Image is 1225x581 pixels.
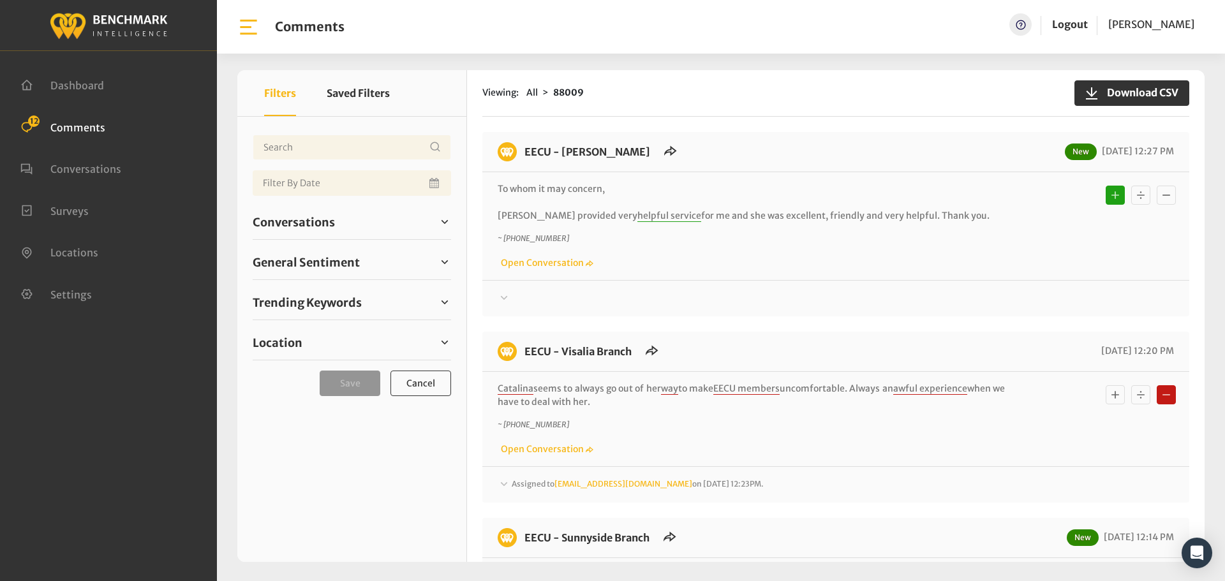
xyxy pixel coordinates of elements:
[20,161,121,174] a: Conversations
[498,257,593,268] a: Open Conversation
[1101,531,1174,543] span: [DATE] 12:14 PM
[554,479,692,489] a: [EMAIL_ADDRESS][DOMAIN_NAME]
[517,528,657,547] h6: EECU - Sunnyside Branch
[498,382,1005,409] p: seems to always go out of her to make uncomfortable. Always an when we have to deal with her.
[275,19,345,34] h1: Comments
[517,342,639,361] h6: EECU - Visalia Branch
[253,254,360,271] span: General Sentiment
[498,443,593,455] a: Open Conversation
[50,204,89,217] span: Surveys
[498,342,517,361] img: benchmark
[253,170,451,196] input: Date range input field
[553,87,584,98] strong: 88009
[50,288,92,300] span: Settings
[512,479,764,489] span: Assigned to on [DATE] 12:23PM.
[498,182,1005,223] p: To whom it may concern, [PERSON_NAME] provided very for me and she was excellent, friendly and ve...
[498,477,1174,492] div: Assigned to[EMAIL_ADDRESS][DOMAIN_NAME]on [DATE] 12:23PM.
[28,115,40,127] span: 12
[1108,18,1194,31] span: [PERSON_NAME]
[498,420,569,429] i: ~ [PHONE_NUMBER]
[253,253,451,272] a: General Sentiment
[20,287,92,300] a: Settings
[50,121,105,133] span: Comments
[237,16,260,38] img: bar
[20,245,98,258] a: Locations
[49,10,168,41] img: benchmark
[1102,182,1179,208] div: Basic example
[1102,382,1179,408] div: Basic example
[637,210,701,222] span: helpful service
[1052,18,1088,31] a: Logout
[1099,85,1178,100] span: Download CSV
[1067,529,1099,546] span: New
[1052,13,1088,36] a: Logout
[253,293,451,312] a: Trending Keywords
[893,383,967,395] span: awful experience
[253,212,451,232] a: Conversations
[498,142,517,161] img: benchmark
[253,135,451,160] input: Username
[50,79,104,92] span: Dashboard
[253,294,362,311] span: Trending Keywords
[524,531,650,544] a: EECU - Sunnyside Branch
[20,78,104,91] a: Dashboard
[517,142,658,161] h6: EECU - Selma Branch
[20,203,89,216] a: Surveys
[498,233,569,243] i: ~ [PHONE_NUMBER]
[253,333,451,352] a: Location
[482,86,519,99] span: Viewing:
[1098,345,1174,357] span: [DATE] 12:20 PM
[390,371,451,396] button: Cancel
[1074,80,1189,106] button: Download CSV
[524,345,632,358] a: EECU - Visalia Branch
[50,246,98,259] span: Locations
[20,120,105,133] a: Comments 12
[253,214,335,231] span: Conversations
[50,163,121,175] span: Conversations
[713,383,780,395] span: EECU members
[253,334,302,351] span: Location
[498,528,517,547] img: benchmark
[1099,145,1174,157] span: [DATE] 12:27 PM
[1108,13,1194,36] a: [PERSON_NAME]
[526,87,538,98] span: All
[427,170,443,196] button: Open Calendar
[264,70,296,116] button: Filters
[661,383,678,395] span: way
[524,145,650,158] a: EECU - [PERSON_NAME]
[1065,143,1097,160] span: New
[1182,538,1212,568] div: Open Intercom Messenger
[498,383,533,395] span: Catalina
[327,70,390,116] button: Saved Filters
